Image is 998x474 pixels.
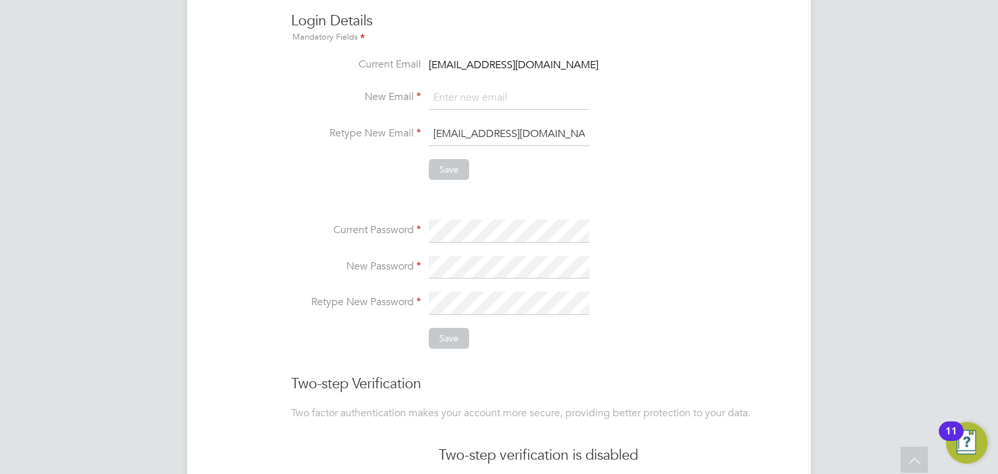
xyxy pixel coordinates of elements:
label: Current Email [291,58,421,71]
label: New Password [291,260,421,273]
div: Mandatory Fields [291,31,785,45]
div: Two factor authentication makes your account more secure, providing better protection to your data. [291,406,785,420]
button: Open Resource Center, 11 new notifications [946,422,988,464]
span: [EMAIL_ADDRESS][DOMAIN_NAME] [429,58,598,71]
h3: Two-step Verification [291,362,785,393]
button: Save [429,159,469,180]
label: New Email [291,90,421,104]
button: Save [429,328,469,349]
label: Retype New Password [291,295,421,309]
input: Enter new email again [429,123,589,146]
label: Current Password [291,223,421,237]
label: Retype New Email [291,127,421,140]
h3: Two-step verification is disabled [439,446,638,465]
input: Enter new email [429,86,589,110]
div: 11 [945,431,957,448]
